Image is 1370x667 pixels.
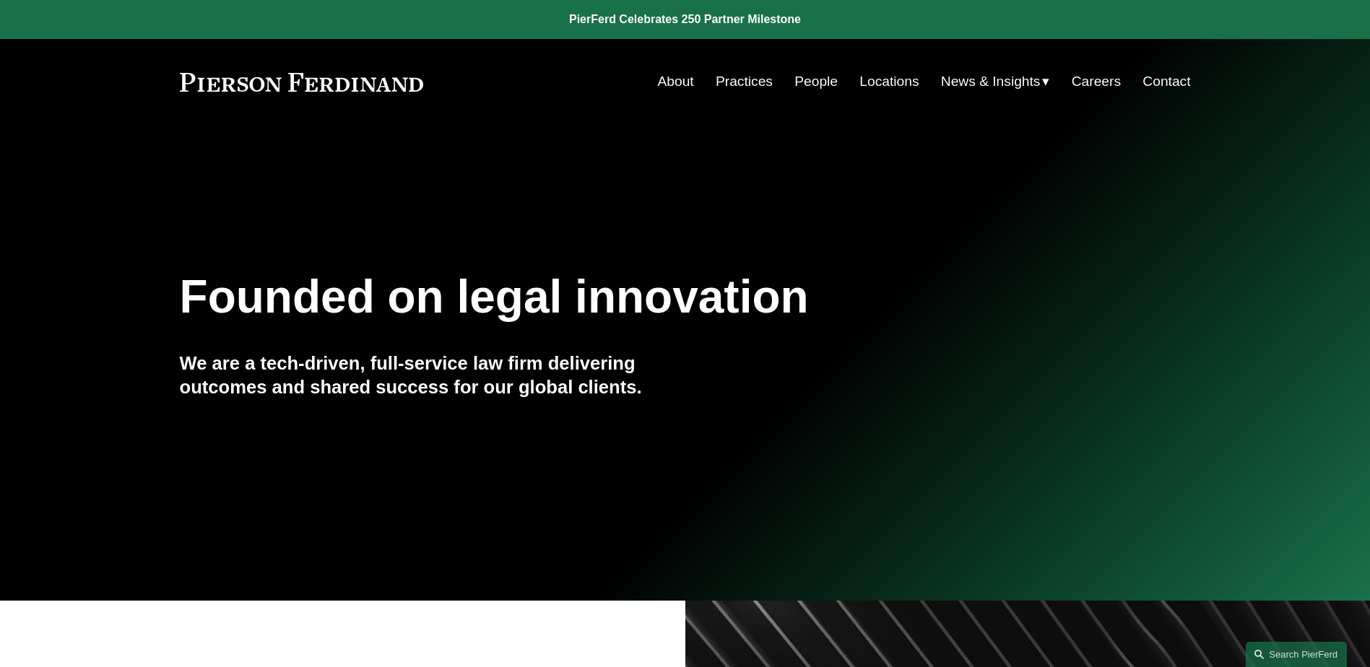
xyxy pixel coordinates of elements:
span: News & Insights [941,69,1041,95]
a: Locations [859,68,919,95]
h1: Founded on legal innovation [180,271,1023,323]
a: People [794,68,838,95]
a: About [658,68,694,95]
a: Careers [1072,68,1121,95]
h4: We are a tech-driven, full-service law firm delivering outcomes and shared success for our global... [180,352,685,398]
a: folder dropdown [941,68,1050,95]
a: Practices [716,68,773,95]
a: Contact [1143,68,1190,95]
a: Search this site [1246,642,1347,667]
